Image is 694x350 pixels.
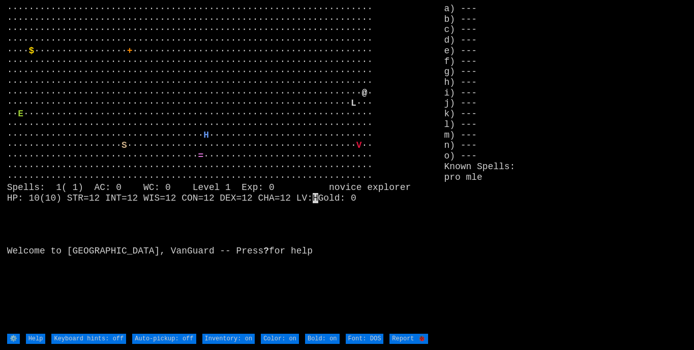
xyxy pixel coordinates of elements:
font: + [127,46,133,56]
input: Keyboard hints: off [51,334,126,344]
font: $ [29,46,35,56]
font: S [122,140,127,150]
larn: ··································································· ·····························... [7,4,444,333]
input: Font: DOS [346,334,384,344]
input: ⚙️ [7,334,20,344]
input: Bold: on [305,334,340,344]
font: = [198,151,203,161]
input: Color: on [261,334,299,344]
font: L [351,98,356,108]
font: V [356,140,362,150]
font: H [203,130,209,140]
input: Auto-pickup: off [132,334,196,344]
input: Inventory: on [202,334,255,344]
mark: H [313,193,318,203]
font: @ [362,88,368,98]
input: Help [26,334,46,344]
b: ? [263,246,269,256]
input: Report 🐞 [389,334,428,344]
stats: a) --- b) --- c) --- d) --- e) --- f) --- g) --- h) --- i) --- j) --- k) --- l) --- m) --- n) ---... [444,4,687,333]
font: E [18,109,23,119]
